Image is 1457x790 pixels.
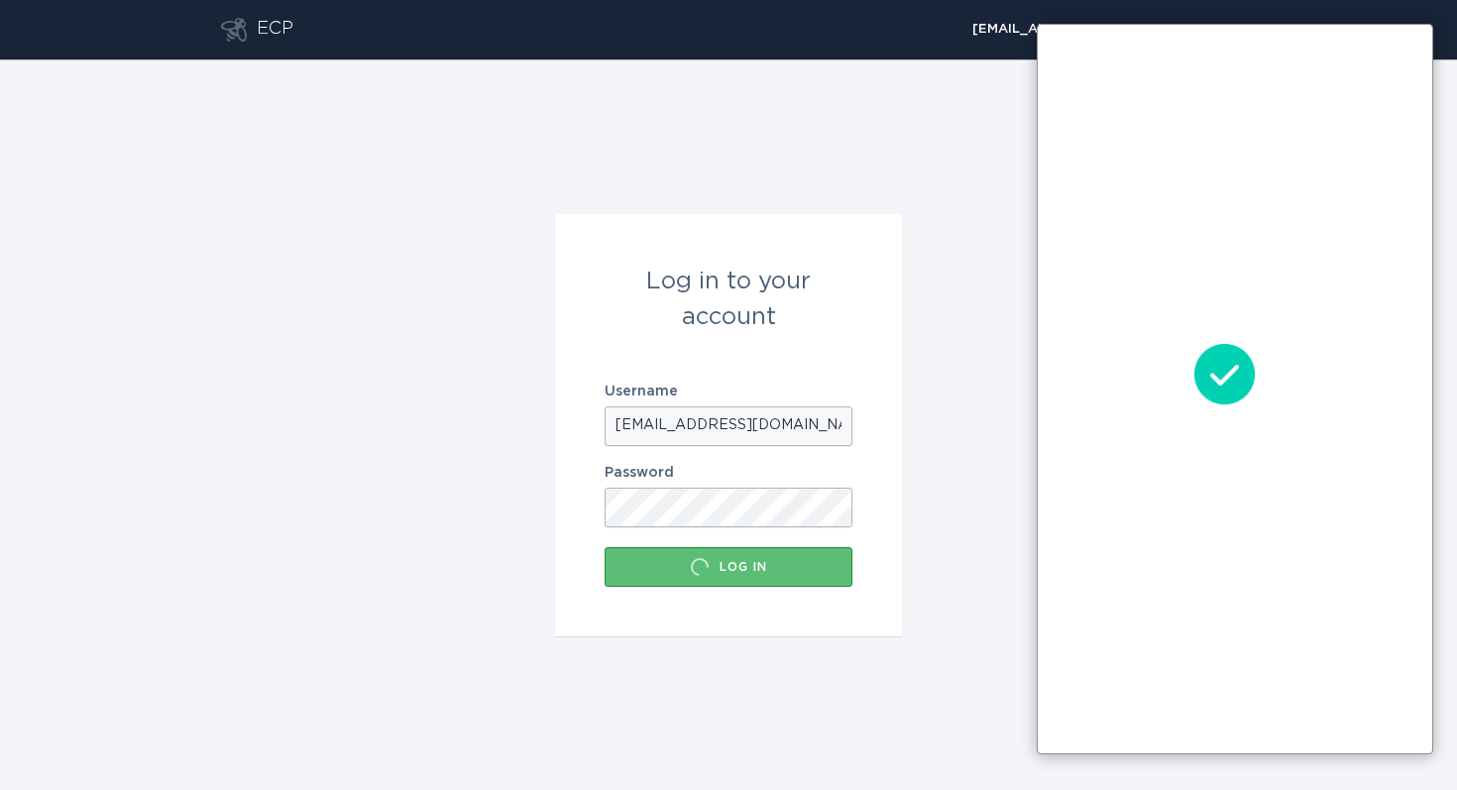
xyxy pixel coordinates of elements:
div: Log in to your account [605,264,852,335]
div: [EMAIL_ADDRESS][DOMAIN_NAME] [972,24,1227,36]
span: Success [1192,342,1282,406]
div: Loading [690,557,710,577]
div: Popover menu [963,15,1236,45]
div: Log in [615,557,842,577]
div: ECP [257,18,293,42]
button: Log in [605,547,852,587]
button: Go to dashboard [221,18,247,42]
label: Password [605,466,852,480]
button: Open user account details [963,15,1236,45]
label: Username [605,385,852,398]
